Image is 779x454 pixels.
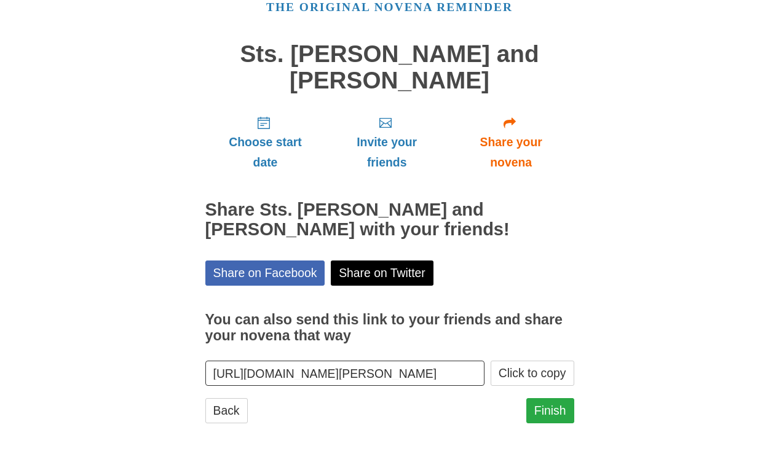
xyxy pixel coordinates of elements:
a: The original novena reminder [266,1,513,14]
a: Share on Twitter [331,260,433,286]
a: Share on Facebook [205,260,325,286]
span: Choose start date [218,132,314,173]
h3: You can also send this link to your friends and share your novena that way [205,312,574,343]
h1: Sts. [PERSON_NAME] and [PERSON_NAME] [205,41,574,93]
a: Finish [526,398,574,423]
a: Choose start date [205,106,326,179]
span: Invite your friends [338,132,435,173]
a: Invite your friends [325,106,448,179]
button: Click to copy [491,361,574,386]
h2: Share Sts. [PERSON_NAME] and [PERSON_NAME] with your friends! [205,200,574,240]
a: Share your novena [448,106,574,179]
a: Back [205,398,248,423]
span: Share your novena [461,132,562,173]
